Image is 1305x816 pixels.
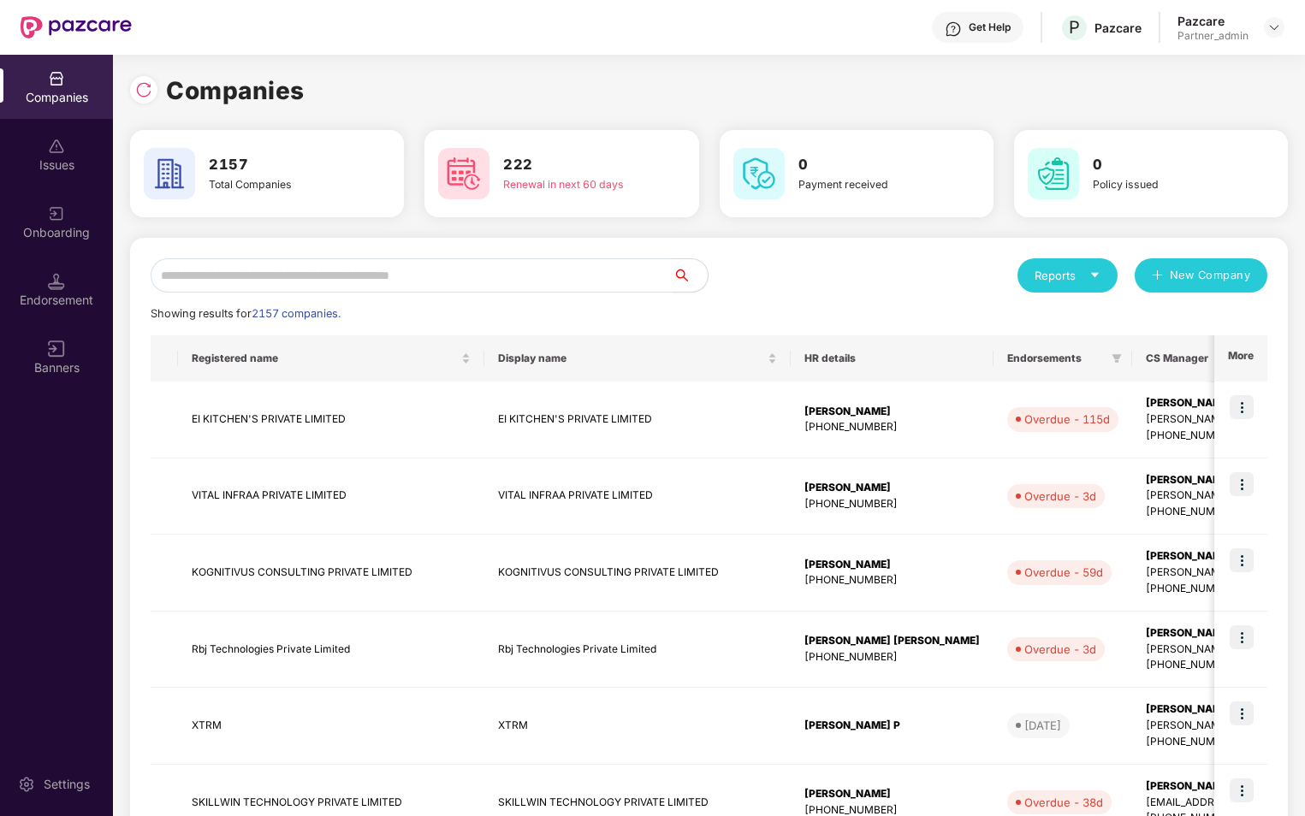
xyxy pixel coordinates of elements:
td: VITAL INFRAA PRIVATE LIMITED [484,458,791,535]
button: search [673,258,709,293]
span: filter [1108,348,1125,369]
th: More [1214,335,1267,381]
span: caret-down [1089,269,1100,281]
th: Display name [484,335,791,381]
span: search [673,269,708,282]
img: svg+xml;base64,PHN2ZyBpZD0iUmVsb2FkLTMyeDMyIiB4bWxucz0iaHR0cDovL3d3dy53My5vcmcvMjAwMC9zdmciIHdpZH... [135,81,152,98]
td: Rbj Technologies Private Limited [178,612,484,689]
img: icon [1230,472,1254,496]
div: [PERSON_NAME] [804,404,980,420]
div: Policy issued [1093,176,1231,192]
div: [PHONE_NUMBER] [804,419,980,435]
span: plus [1152,269,1163,283]
img: svg+xml;base64,PHN2ZyBpZD0iSXNzdWVzX2Rpc2FibGVkIiB4bWxucz0iaHR0cDovL3d3dy53My5vcmcvMjAwMC9zdmciIH... [48,138,65,155]
div: Total Companies [209,176,347,192]
h3: 0 [798,154,936,176]
td: EI KITCHEN'S PRIVATE LIMITED [178,381,484,458]
img: svg+xml;base64,PHN2ZyB4bWxucz0iaHR0cDovL3d3dy53My5vcmcvMjAwMC9zdmciIHdpZHRoPSI2MCIgaGVpZ2h0PSI2MC... [144,148,195,199]
div: Overdue - 3d [1024,641,1096,658]
h3: 0 [1093,154,1231,176]
span: Showing results for [151,307,341,320]
td: KOGNITIVUS CONSULTING PRIVATE LIMITED [484,535,791,612]
th: HR details [791,335,994,381]
img: svg+xml;base64,PHN2ZyB3aWR0aD0iMTQuNSIgaGVpZ2h0PSIxNC41IiB2aWV3Qm94PSIwIDAgMTYgMTYiIGZpbGw9Im5vbm... [48,273,65,290]
div: [DATE] [1024,717,1061,734]
h3: 2157 [209,154,347,176]
img: svg+xml;base64,PHN2ZyBpZD0iU2V0dGluZy0yMHgyMCIgeG1sbnM9Imh0dHA6Ly93d3cudzMub3JnLzIwMDAvc3ZnIiB3aW... [18,776,35,793]
span: P [1069,17,1080,38]
img: svg+xml;base64,PHN2ZyB4bWxucz0iaHR0cDovL3d3dy53My5vcmcvMjAwMC9zdmciIHdpZHRoPSI2MCIgaGVpZ2h0PSI2MC... [438,148,489,199]
td: Rbj Technologies Private Limited [484,612,791,689]
td: XTRM [178,688,484,765]
div: [PERSON_NAME] [804,557,980,573]
img: svg+xml;base64,PHN2ZyBpZD0iQ29tcGFuaWVzIiB4bWxucz0iaHR0cDovL3d3dy53My5vcmcvMjAwMC9zdmciIHdpZHRoPS... [48,70,65,87]
img: svg+xml;base64,PHN2ZyBpZD0iRHJvcGRvd24tMzJ4MzIiIHhtbG5zPSJodHRwOi8vd3d3LnczLm9yZy8yMDAwL3N2ZyIgd2... [1267,21,1281,34]
div: [PERSON_NAME] [PERSON_NAME] [804,633,980,649]
span: New Company [1170,267,1251,284]
span: filter [1112,353,1122,364]
div: Get Help [969,21,1011,34]
img: svg+xml;base64,PHN2ZyBpZD0iSGVscC0zMngzMiIgeG1sbnM9Imh0dHA6Ly93d3cudzMub3JnLzIwMDAvc3ZnIiB3aWR0aD... [945,21,962,38]
h1: Companies [166,72,305,109]
div: Overdue - 38d [1024,794,1103,811]
div: [PHONE_NUMBER] [804,649,980,665]
div: Overdue - 115d [1024,411,1110,428]
img: icon [1230,395,1254,419]
div: Renewal in next 60 days [503,176,641,192]
td: XTRM [484,688,791,765]
th: Registered name [178,335,484,381]
td: EI KITCHEN'S PRIVATE LIMITED [484,381,791,458]
td: KOGNITIVUS CONSULTING PRIVATE LIMITED [178,535,484,612]
div: Payment received [798,176,936,192]
div: [PERSON_NAME] [804,480,980,496]
div: Partner_admin [1177,29,1249,43]
div: Pazcare [1177,13,1249,29]
div: Overdue - 3d [1024,488,1096,505]
button: plusNew Company [1135,258,1267,293]
img: icon [1230,548,1254,572]
span: 2157 companies. [252,307,341,320]
img: icon [1230,701,1254,725]
img: svg+xml;base64,PHN2ZyB4bWxucz0iaHR0cDovL3d3dy53My5vcmcvMjAwMC9zdmciIHdpZHRoPSI2MCIgaGVpZ2h0PSI2MC... [733,148,785,199]
div: Settings [39,776,95,793]
img: svg+xml;base64,PHN2ZyB3aWR0aD0iMjAiIGhlaWdodD0iMjAiIHZpZXdCb3g9IjAgMCAyMCAyMCIgZmlsbD0ibm9uZSIgeG... [48,205,65,222]
img: New Pazcare Logo [21,16,132,38]
div: Pazcare [1094,20,1142,36]
img: svg+xml;base64,PHN2ZyB3aWR0aD0iMTYiIGhlaWdodD0iMTYiIHZpZXdCb3g9IjAgMCAxNiAxNiIgZmlsbD0ibm9uZSIgeG... [48,340,65,358]
div: Reports [1035,267,1100,284]
h3: 222 [503,154,641,176]
img: icon [1230,625,1254,649]
img: svg+xml;base64,PHN2ZyB4bWxucz0iaHR0cDovL3d3dy53My5vcmcvMjAwMC9zdmciIHdpZHRoPSI2MCIgaGVpZ2h0PSI2MC... [1028,148,1079,199]
img: icon [1230,778,1254,802]
div: [PERSON_NAME] [804,786,980,802]
div: [PERSON_NAME] P [804,718,980,734]
span: Endorsements [1007,352,1105,365]
div: Overdue - 59d [1024,564,1103,581]
div: [PHONE_NUMBER] [804,496,980,512]
span: Registered name [192,352,458,365]
td: VITAL INFRAA PRIVATE LIMITED [178,458,484,535]
span: Display name [498,352,764,365]
div: [PHONE_NUMBER] [804,572,980,588]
